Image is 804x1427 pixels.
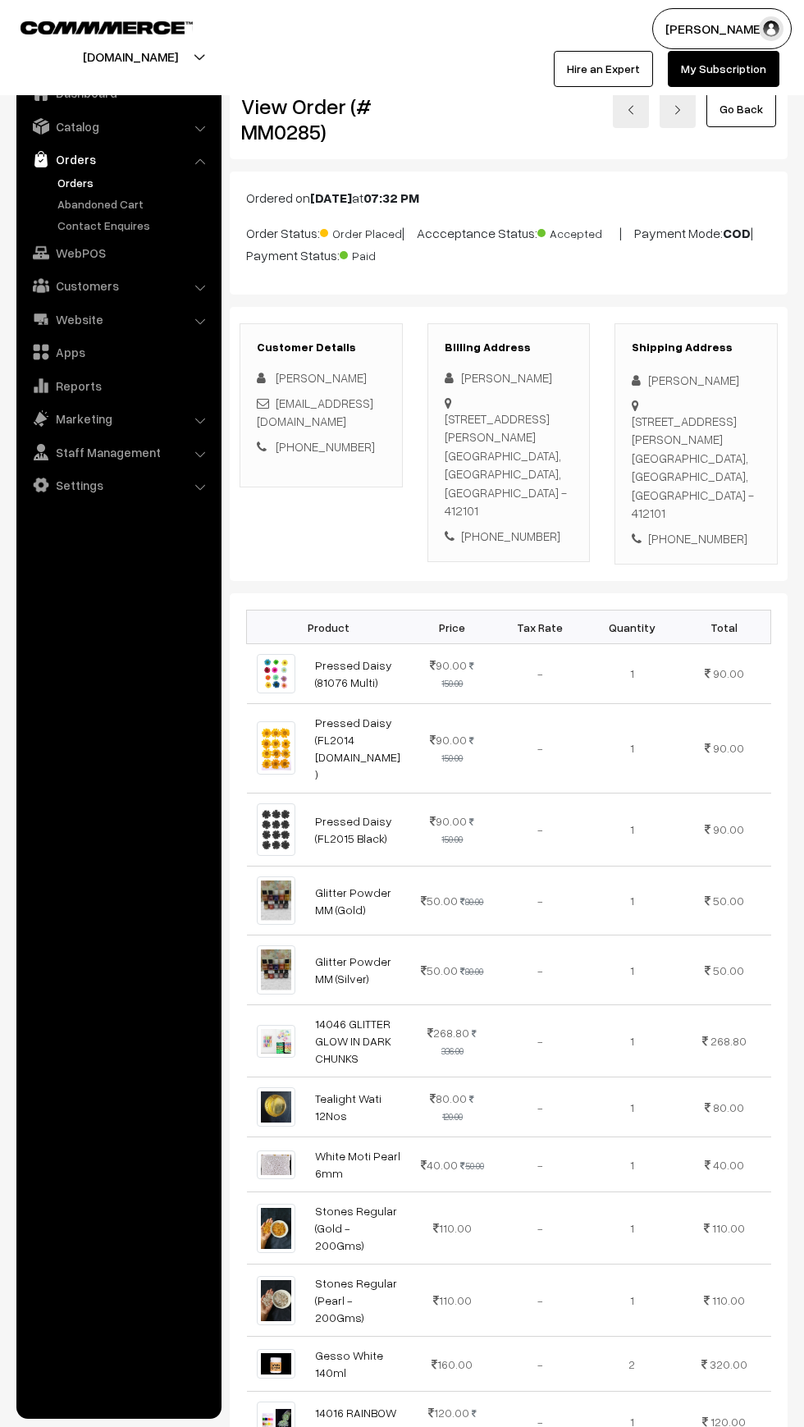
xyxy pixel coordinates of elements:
div: [PERSON_NAME] [445,368,573,387]
th: Price [411,611,494,644]
img: 14046 glitter glow in dark chunks-1714466678840-mouldmarket.jpg [257,1025,295,1058]
a: Staff Management [21,437,216,467]
strike: 150.00 [441,661,474,688]
td: - [494,935,586,1005]
div: [PHONE_NUMBER] [445,527,573,546]
div: [STREET_ADDRESS][PERSON_NAME] [GEOGRAPHIC_DATA], [GEOGRAPHIC_DATA], [GEOGRAPHIC_DATA] - 412101 [632,412,761,523]
th: Product [247,611,411,644]
span: 1 [630,1158,634,1172]
span: 1 [630,666,634,680]
span: 80.00 [430,1091,467,1105]
img: Gold.jpeg [257,1204,295,1253]
b: COD [723,225,751,241]
a: Go Back [706,91,776,127]
th: Tax Rate [494,611,586,644]
img: FL2014 L Orange Pressed Daisy Dry Flower.png [257,721,295,775]
a: [PHONE_NUMBER] [276,439,375,454]
span: Accepted [537,221,619,242]
a: WebPOS [21,238,216,268]
a: Contact Enquires [53,217,216,234]
img: 1714498031866-859442509.png [257,654,295,693]
span: 80.00 [713,1100,744,1114]
button: [DOMAIN_NAME] [25,36,235,77]
span: 90.00 [430,733,467,747]
span: 268.80 [427,1026,469,1040]
span: 120.00 [428,1406,469,1420]
a: [EMAIL_ADDRESS][DOMAIN_NAME] [257,396,373,429]
div: [PHONE_NUMBER] [632,529,761,548]
span: 90.00 [430,658,467,672]
span: 40.00 [713,1158,744,1172]
h3: Shipping Address [632,341,761,354]
span: 40.00 [421,1158,458,1172]
span: 110.00 [712,1293,745,1307]
span: 160.00 [432,1357,473,1371]
b: [DATE] [310,190,352,206]
span: 1 [630,822,634,836]
span: 1 [630,1100,634,1114]
span: 110.00 [433,1293,472,1307]
h2: View Order (# MM0285) [241,94,403,144]
a: White Moti Pearl 6mm [315,1149,400,1180]
span: Order Placed [320,221,402,242]
a: Glitter Powder MM (Silver) [315,954,391,986]
span: 1 [630,963,634,977]
span: 90.00 [713,666,744,680]
td: - [494,866,586,935]
span: 2 [628,1357,635,1371]
a: Settings [21,470,216,500]
td: - [494,1005,586,1077]
p: Ordered on at [246,188,771,208]
img: Pearl.jpeg [257,1276,295,1325]
a: Catalog [21,112,216,141]
img: right-arrow.png [673,105,683,115]
span: 50.00 [713,963,744,977]
span: 50.00 [421,894,458,908]
div: [STREET_ADDRESS][PERSON_NAME] [GEOGRAPHIC_DATA], [GEOGRAPHIC_DATA], [GEOGRAPHIC_DATA] - 412101 [445,409,573,520]
img: screenshot_2023-11-25-00-09-02-03_4b6cc9a4723ae985c8838ff750a7d124-1700851319816-mouldmarket.jpg [257,1349,295,1379]
span: 110.00 [712,1221,745,1235]
a: Pressed Daisy (FL2014 [DOMAIN_NAME]) [315,716,400,781]
a: Stones Regular (Pearl - 200Gms) [315,1276,397,1324]
a: Pressed Daisy (81076 Multi) [315,658,392,689]
td: - [494,1192,586,1265]
a: My Subscription [668,51,779,87]
strike: 150.00 [441,735,474,763]
td: - [494,1265,586,1337]
a: Customers [21,271,216,300]
h3: Customer Details [257,341,386,354]
td: - [494,1337,586,1392]
img: 1700911834975-62387811.png [257,1087,295,1127]
a: Hire an Expert [554,51,653,87]
td: - [494,703,586,793]
a: Marketing [21,404,216,433]
div: [PERSON_NAME] [632,371,761,390]
a: Orders [21,144,216,174]
th: Quantity [586,611,678,644]
a: Glitter Powder MM (Gold) [315,885,391,917]
strike: 50.00 [460,1160,484,1171]
img: 1000608120.jpg [257,945,295,995]
a: Pressed Daisy (FL2015 Black) [315,814,392,845]
a: Reports [21,371,216,400]
th: Total [678,611,770,644]
span: 1 [630,1293,634,1307]
strike: 336.00 [441,1028,477,1056]
h3: Billing Address [445,341,573,354]
span: 50.00 [421,963,458,977]
p: Order Status: | Accceptance Status: | Payment Mode: | Payment Status: [246,221,771,265]
span: [PERSON_NAME] [276,370,367,385]
a: 14046 GLITTER GLOW IN DARK CHUNKS [315,1017,391,1065]
img: left-arrow.png [626,105,636,115]
a: Stones Regular (Gold - 200Gms) [315,1204,397,1252]
a: COMMMERCE [21,16,164,36]
button: [PERSON_NAME]… [652,8,792,49]
td: - [494,793,586,866]
a: Apps [21,337,216,367]
span: 1 [630,1221,634,1235]
span: 90.00 [713,741,744,755]
strike: 80.00 [460,966,483,976]
a: Gesso White 140ml [315,1348,383,1379]
img: FL2015 Black Pressed Daisy Dry Flower.png [257,803,295,856]
img: img_20240322_115212-1711088691276-mouldmarket.jpg [257,1150,295,1179]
